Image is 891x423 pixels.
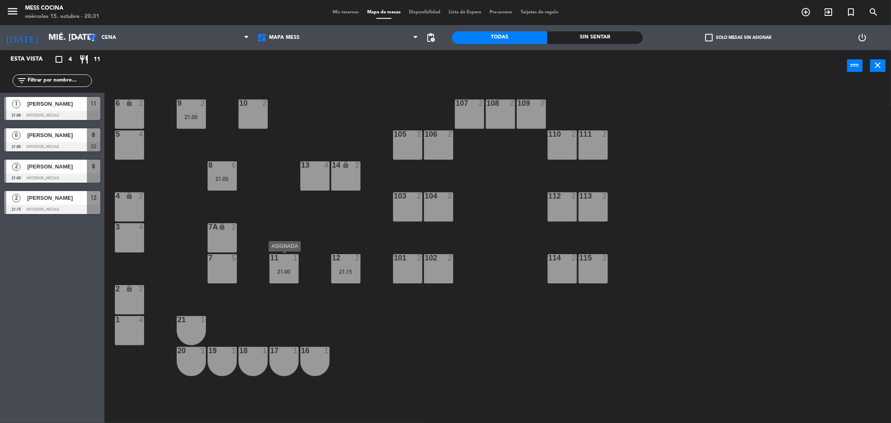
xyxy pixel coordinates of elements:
[201,316,206,324] div: 1
[91,99,96,109] span: 11
[355,254,360,262] div: 2
[139,99,144,107] div: 2
[328,10,363,15] span: Mis reservas
[548,192,549,200] div: 112
[857,33,867,43] i: power_settings_new
[541,99,546,107] div: 2
[92,161,95,171] span: 9
[231,254,236,262] div: 5
[846,7,856,17] i: turned_in_not
[602,192,607,200] div: 2
[417,130,422,138] div: 2
[571,192,576,200] div: 2
[178,99,178,107] div: 9
[405,10,444,15] span: Disponibilidad
[12,131,20,140] span: 6
[868,7,878,17] i: search
[92,130,95,140] span: 8
[269,269,299,275] div: 21:00
[79,54,89,64] i: restaurant
[485,10,516,15] span: Pre-acceso
[444,10,485,15] span: Lista de Espera
[208,223,209,231] div: 7a
[126,99,133,107] i: lock
[139,316,144,324] div: 4
[71,33,81,43] i: arrow_drop_down
[342,161,349,168] i: lock
[269,241,301,252] div: ASIGNADA
[269,35,300,41] span: MAPA MESS
[579,254,580,262] div: 115
[239,347,240,354] div: 18
[602,130,607,138] div: 2
[6,5,19,20] button: menu
[231,223,236,231] div: 2
[850,60,860,70] i: power_input
[126,285,133,292] i: lock
[231,161,236,169] div: 6
[331,269,360,275] div: 21:15
[548,254,549,262] div: 114
[201,347,206,354] div: 1
[12,194,20,202] span: 2
[54,54,64,64] i: crop_square
[448,130,453,138] div: 2
[139,130,144,138] div: 4
[91,193,96,203] span: 12
[178,316,178,324] div: 21
[324,161,329,169] div: 4
[27,194,87,202] span: [PERSON_NAME]
[270,347,271,354] div: 17
[548,130,549,138] div: 110
[262,99,267,107] div: 2
[870,59,886,72] button: close
[510,99,515,107] div: 2
[355,161,360,169] div: 2
[873,60,883,70] i: close
[239,99,240,107] div: 10
[847,59,863,72] button: power_input
[516,10,563,15] span: Tarjetas de regalo
[579,192,580,200] div: 113
[448,192,453,200] div: 2
[324,347,329,354] div: 1
[518,99,518,107] div: 109
[801,7,811,17] i: add_circle_outline
[6,5,19,18] i: menu
[69,55,72,64] span: 4
[448,254,453,262] div: 2
[823,7,833,17] i: exit_to_app
[363,10,405,15] span: Mapa de mesas
[417,254,422,262] div: 2
[208,347,209,354] div: 19
[27,99,87,108] span: [PERSON_NAME]
[208,176,237,182] div: 21:00
[27,162,87,171] span: [PERSON_NAME]
[293,347,298,354] div: 1
[487,99,487,107] div: 108
[417,192,422,200] div: 2
[27,131,87,140] span: [PERSON_NAME]
[262,347,267,354] div: 1
[17,76,27,86] i: filter_list
[27,76,91,85] input: Filtrar por nombre...
[218,223,226,230] i: lock
[705,34,771,41] label: Solo mesas sin asignar
[126,192,133,199] i: lock
[25,4,99,13] div: Mess Cocina
[547,31,643,44] div: Sin sentar
[208,161,209,169] div: 8
[139,223,144,231] div: 4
